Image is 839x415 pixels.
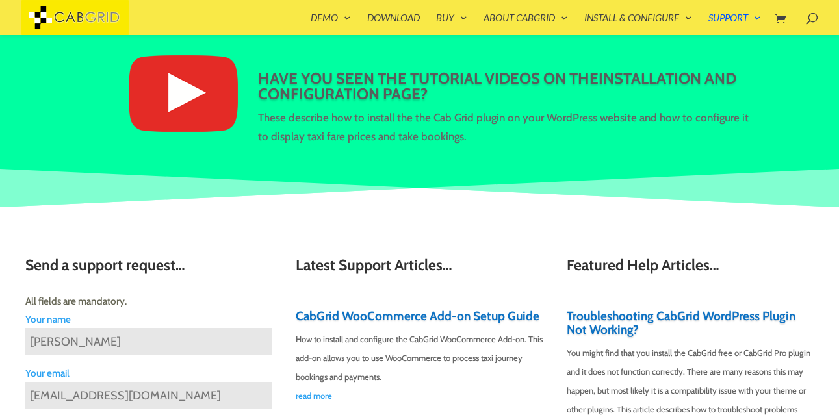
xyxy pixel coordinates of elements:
p: These describe how to install the the Cab Grid plugin on your WordPress website and how to config... [258,108,752,146]
a: About CabGrid [484,13,568,35]
p: How to install and configure the CabGrid WooCommerce Add-on. This add-on allows you to use WooCom... [296,330,543,386]
a: installation and configuration page [258,69,736,103]
a: Troubleshooting CabGrid WordPress Plugin Not Working? [567,308,795,337]
p: All fields are mandatory. [25,292,272,311]
a: Install & Configure [584,13,692,35]
a: Support [708,13,761,35]
a: Demo [311,13,351,35]
label: Your email [25,365,272,382]
h2: Featured Help Articles… [567,257,814,280]
h2: Send a support request… [25,257,272,280]
a: Download [367,13,420,35]
label: Your name [25,311,272,328]
h3: Have you seen the tutorial videos on the ? [258,71,752,108]
a: CabGrid Taxi Plugin [21,9,129,23]
a: read more [296,386,543,405]
h2: Latest Support Articles… [296,257,543,280]
a: Buy [436,13,467,35]
a: CabGrid WooCommerce Add-on Setup Guide [296,308,539,323]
